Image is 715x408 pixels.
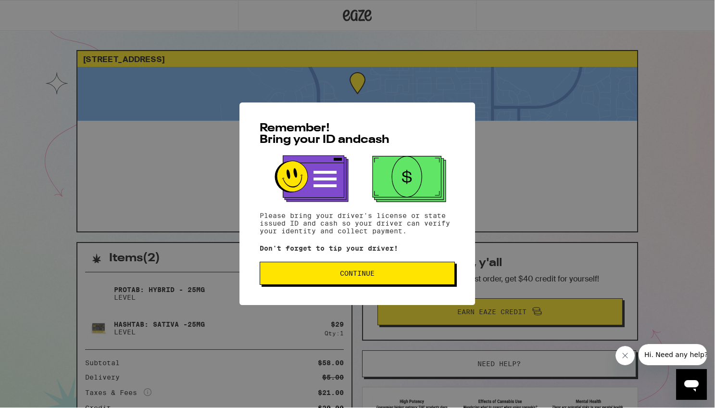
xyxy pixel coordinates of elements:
[615,346,635,365] iframe: Close message
[6,7,69,14] span: Hi. Need any help?
[676,369,707,400] iframe: Button to launch messaging window
[340,270,375,277] span: Continue
[260,123,389,146] span: Remember! Bring your ID and cash
[260,262,455,285] button: Continue
[260,212,455,235] p: Please bring your driver's license or state issued ID and cash so your driver can verify your ide...
[260,244,455,252] p: Don't forget to tip your driver!
[639,344,707,365] iframe: Message from company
